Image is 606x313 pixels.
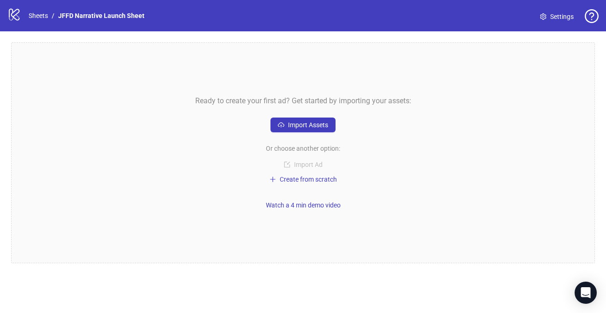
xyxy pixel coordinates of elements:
span: Watch a 4 min demo video [266,201,341,209]
li: / [52,11,54,21]
a: Settings [533,9,581,24]
span: Import Assets [288,121,328,129]
button: Watch a 4 min demo video [262,200,344,211]
span: question-circle [585,9,599,23]
div: Open Intercom Messenger [575,282,597,304]
span: Create from scratch [280,176,337,183]
span: setting [540,13,546,20]
span: Settings [550,12,574,22]
a: Sheets [27,11,50,21]
span: plus [270,176,276,183]
span: Or choose another option: [266,143,340,154]
button: Create from scratch [266,174,341,185]
span: cloud-upload [278,122,284,128]
button: Import Ad [271,159,336,170]
span: Ready to create your first ad? Get started by importing your assets: [195,95,411,106]
a: JFFD Narrative Launch Sheet [56,11,146,21]
button: Import Assets [270,118,336,132]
